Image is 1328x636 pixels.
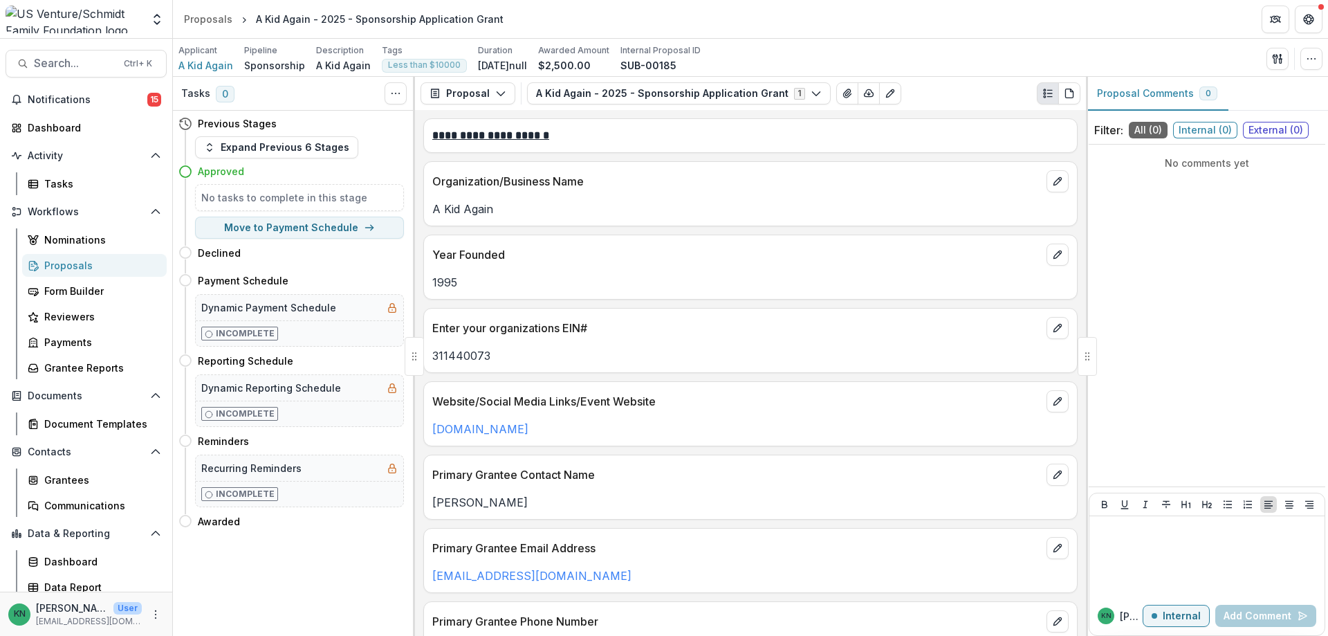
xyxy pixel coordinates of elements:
[6,50,167,78] button: Search...
[201,381,341,395] h5: Dynamic Reporting Schedule
[432,347,1069,364] p: 311440073
[1262,6,1289,33] button: Partners
[178,58,233,73] a: A Kid Again
[6,89,167,111] button: Notifications15
[1046,170,1069,192] button: edit
[1120,609,1143,624] p: [PERSON_NAME]
[1096,496,1113,513] button: Bold
[1129,122,1168,138] span: All ( 0 )
[22,305,167,328] a: Reviewers
[1046,610,1069,633] button: edit
[1046,537,1069,559] button: edit
[178,9,238,29] a: Proposals
[22,228,167,251] a: Nominations
[6,116,167,139] a: Dashboard
[1058,82,1080,105] button: PDF view
[316,44,364,57] p: Description
[44,176,156,191] div: Tasks
[1101,612,1112,619] div: Katrina Nelson
[147,6,167,33] button: Open entity switcher
[1295,6,1322,33] button: Get Help
[382,44,403,57] p: Tags
[44,498,156,513] div: Communications
[6,201,167,223] button: Open Workflows
[28,150,145,162] span: Activity
[836,82,858,105] button: View Attached Files
[22,254,167,277] a: Proposals
[44,233,156,247] div: Nominations
[216,408,275,420] p: Incomplete
[388,60,461,70] span: Less than $10000
[538,44,609,57] p: Awarded Amount
[1143,605,1210,627] button: Internal
[201,300,336,315] h5: Dynamic Payment Schedule
[216,86,234,102] span: 0
[44,309,156,324] div: Reviewers
[432,201,1069,217] p: A Kid Again
[620,44,701,57] p: Internal Proposal ID
[1260,496,1277,513] button: Align Left
[6,145,167,167] button: Open Activity
[34,57,116,70] span: Search...
[22,331,167,354] a: Payments
[1281,496,1298,513] button: Align Center
[22,576,167,599] a: Data Report
[1215,605,1316,627] button: Add Comment
[22,280,167,302] a: Form Builder
[28,120,156,135] div: Dashboard
[44,554,156,569] div: Dashboard
[44,580,156,594] div: Data Report
[28,390,145,402] span: Documents
[44,258,156,273] div: Proposals
[432,246,1041,263] p: Year Founded
[1243,122,1309,138] span: External ( 0 )
[1206,89,1211,98] span: 0
[1219,496,1236,513] button: Bullet List
[538,58,591,73] p: $2,500.00
[1094,156,1320,170] p: No comments yet
[28,446,145,458] span: Contacts
[198,246,241,260] h4: Declined
[198,164,244,179] h4: Approved
[527,82,831,105] button: A Kid Again - 2025 - Sponsorship Application Grant1
[198,514,240,529] h4: Awarded
[22,494,167,517] a: Communications
[256,12,504,26] div: A Kid Again - 2025 - Sponsorship Application Grant
[1046,390,1069,412] button: edit
[1046,244,1069,266] button: edit
[22,550,167,573] a: Dashboard
[478,44,513,57] p: Duration
[432,320,1041,336] p: Enter your organizations EIN#
[44,361,156,375] div: Grantee Reports
[432,494,1069,511] p: [PERSON_NAME]
[14,610,26,619] div: Katrina Nelson
[44,417,156,431] div: Document Templates
[6,441,167,463] button: Open Contacts
[432,613,1041,630] p: Primary Grantee Phone Number
[44,473,156,487] div: Grantees
[201,461,302,475] h5: Recurring Reminders
[121,56,155,71] div: Ctrl + K
[22,412,167,435] a: Document Templates
[1301,496,1318,513] button: Align Right
[432,540,1041,556] p: Primary Grantee Email Address
[1178,496,1195,513] button: Heading 1
[198,354,293,368] h4: Reporting Schedule
[6,6,142,33] img: US Venture/Schmidt Family Foundation logo
[1173,122,1237,138] span: Internal ( 0 )
[22,469,167,491] a: Grantees
[178,44,217,57] p: Applicant
[6,523,167,545] button: Open Data & Reporting
[44,335,156,349] div: Payments
[147,93,161,107] span: 15
[201,190,398,205] h5: No tasks to complete in this stage
[36,601,108,615] p: [PERSON_NAME]
[198,434,249,448] h4: Reminders
[1046,317,1069,339] button: edit
[879,82,901,105] button: Edit as form
[478,58,527,73] p: [DATE]null
[28,528,145,540] span: Data & Reporting
[113,602,142,615] p: User
[1199,496,1215,513] button: Heading 2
